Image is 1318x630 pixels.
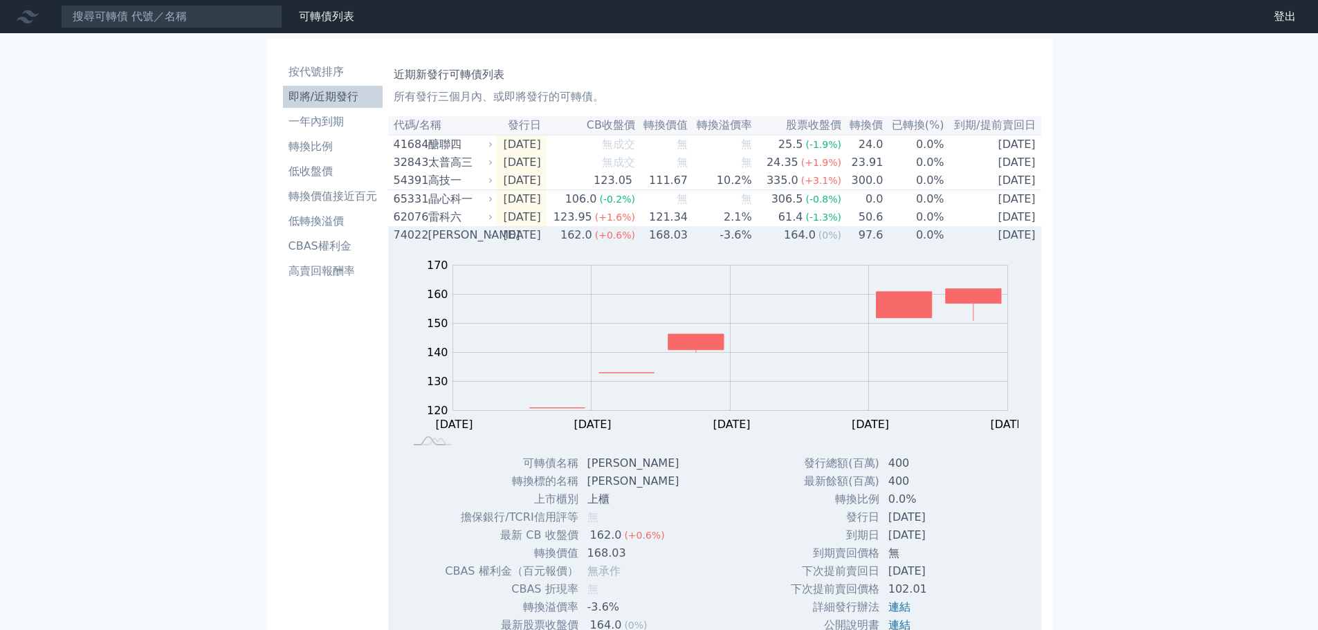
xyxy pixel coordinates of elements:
div: 162.0 [587,527,625,544]
td: 最新餘額(百萬) [790,472,880,490]
td: [DATE] [880,562,985,580]
div: 306.5 [769,191,806,207]
a: 低轉換溢價 [283,210,383,232]
td: 到期賣回價格 [790,544,880,562]
p: 所有發行三個月內、或即將發行的可轉債。 [394,89,1036,105]
td: 400 [880,454,985,472]
li: 轉換價值接近百元 [283,188,383,205]
th: 發行日 [496,116,547,135]
a: 即將/近期發行 [283,86,383,108]
a: 按代號排序 [283,61,383,83]
span: (0%) [818,230,841,241]
span: 無 [677,192,688,205]
g: Chart [420,259,1029,431]
input: 搜尋可轉債 代號／名稱 [61,5,282,28]
td: 無 [880,544,985,562]
li: 低收盤價 [283,163,383,180]
td: 轉換價值 [444,544,578,562]
td: [PERSON_NAME] [579,454,690,472]
tspan: 170 [427,259,448,272]
div: 高技一 [428,172,491,189]
td: 0.0% [884,154,944,172]
td: 97.6 [842,226,884,244]
span: 無 [677,156,688,169]
td: 50.6 [842,208,884,226]
span: (+1.6%) [595,212,635,223]
div: 雷科六 [428,209,491,225]
div: 54391 [394,172,425,189]
div: 106.0 [562,191,600,207]
td: [DATE] [496,226,547,244]
span: (+3.1%) [801,175,841,186]
tspan: [DATE] [436,418,473,431]
td: 102.01 [880,580,985,598]
a: 低收盤價 [283,160,383,183]
div: 25.5 [776,136,806,153]
td: 0.0% [884,190,944,209]
tspan: 150 [427,317,448,330]
span: (+1.9%) [801,157,841,168]
td: [DATE] [945,154,1041,172]
td: 發行總額(百萬) [790,454,880,472]
a: 一年內到期 [283,111,383,133]
td: 最新 CB 收盤價 [444,526,578,544]
span: 無 [587,582,598,595]
td: 擔保銀行/TCRI信用評等 [444,508,578,526]
tspan: [DATE] [991,418,1028,431]
div: 醣聯四 [428,136,491,153]
span: (-1.3%) [805,212,841,223]
td: [DATE] [945,135,1041,154]
td: 0.0 [842,190,884,209]
li: 轉換比例 [283,138,383,155]
td: 300.0 [842,172,884,190]
li: 低轉換溢價 [283,213,383,230]
div: 335.0 [764,172,801,189]
div: 62076 [394,209,425,225]
tspan: 160 [427,288,448,301]
li: 即將/近期發行 [283,89,383,105]
li: 一年內到期 [283,113,383,130]
td: 0.0% [884,135,944,154]
th: 代碼/名稱 [388,116,496,135]
a: 連結 [888,600,910,613]
td: -3.6% [688,226,753,244]
li: CBAS權利金 [283,238,383,254]
td: 0.0% [884,208,944,226]
th: 轉換價 [842,116,884,135]
td: 24.0 [842,135,884,154]
th: 到期/提前賣回日 [945,116,1041,135]
td: [DATE] [496,135,547,154]
span: 無 [741,192,752,205]
a: 可轉債列表 [299,10,354,23]
td: [DATE] [945,190,1041,209]
div: 162.0 [558,227,595,243]
td: 轉換比例 [790,490,880,508]
td: 上櫃 [579,490,690,508]
th: 已轉換(%) [884,116,944,135]
td: 0.0% [884,172,944,190]
span: 無承作 [587,564,621,577]
td: 168.03 [579,544,690,562]
td: 下次提前賣回日 [790,562,880,580]
tspan: [DATE] [574,418,612,431]
td: 0.0% [884,226,944,244]
span: 無 [677,138,688,151]
div: 123.95 [551,209,595,225]
div: 32843 [394,154,425,171]
div: 41684 [394,136,425,153]
th: CB收盤價 [547,116,636,135]
td: 111.67 [636,172,688,190]
td: [DATE] [496,190,547,209]
td: 轉換溢價率 [444,598,578,616]
span: (+0.6%) [624,530,664,541]
td: [DATE] [496,154,547,172]
td: 可轉債名稱 [444,454,578,472]
td: 121.34 [636,208,688,226]
th: 轉換價值 [636,116,688,135]
td: 發行日 [790,508,880,526]
td: [DATE] [496,208,547,226]
tspan: [DATE] [852,418,889,431]
g: Series [529,289,1001,408]
div: [PERSON_NAME] [428,227,491,243]
a: 登出 [1263,6,1307,28]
